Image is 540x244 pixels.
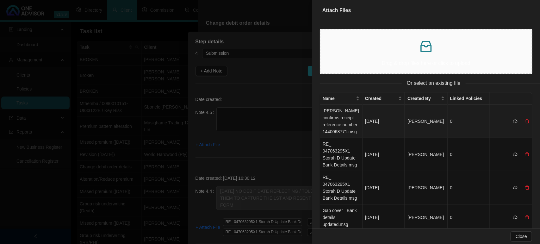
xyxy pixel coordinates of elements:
td: [DATE] [363,105,405,138]
span: cloud-download [513,215,518,220]
span: [PERSON_NAME] [407,119,444,124]
td: 0 [448,138,490,171]
button: Close [511,231,532,241]
span: delete [525,119,530,123]
span: delete [525,152,530,157]
span: [PERSON_NAME] [407,185,444,190]
th: Name [320,92,363,105]
span: cloud-download [513,119,518,123]
span: Created [365,95,397,102]
p: Drag & drop files here or click to upload [326,59,527,67]
span: inboxDrag & drop files here or click to upload [320,29,532,73]
span: [PERSON_NAME] [407,152,444,157]
td: RE_ 047063295X1 Storah D Update Bank Details.msg [320,138,363,171]
span: delete [525,185,530,190]
td: 0 [448,204,490,231]
span: Close [516,233,527,240]
span: cloud-download [513,185,518,190]
th: Created [363,92,405,105]
span: Created By [407,95,439,102]
span: Attach Files [322,8,351,13]
td: [DATE] [363,138,405,171]
td: Gap cover_ Bank details updated.msg [320,204,363,231]
td: [DATE] [363,171,405,204]
td: RE_ 047063295X1 Storah D Update Bank Details.msg [320,171,363,204]
td: 0 [448,105,490,138]
span: Name [323,95,355,102]
span: cloud-download [513,152,518,157]
span: delete [525,215,530,220]
td: 0 [448,171,490,204]
span: inbox [419,39,434,54]
td: [DATE] [363,204,405,231]
span: Or select an existing file [402,79,466,87]
th: Linked Policies [448,92,490,105]
th: Created By [405,92,447,105]
span: [PERSON_NAME] [407,215,444,220]
td: [PERSON_NAME] confirms receipt_ reference number 1440068771.msg [320,105,363,138]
